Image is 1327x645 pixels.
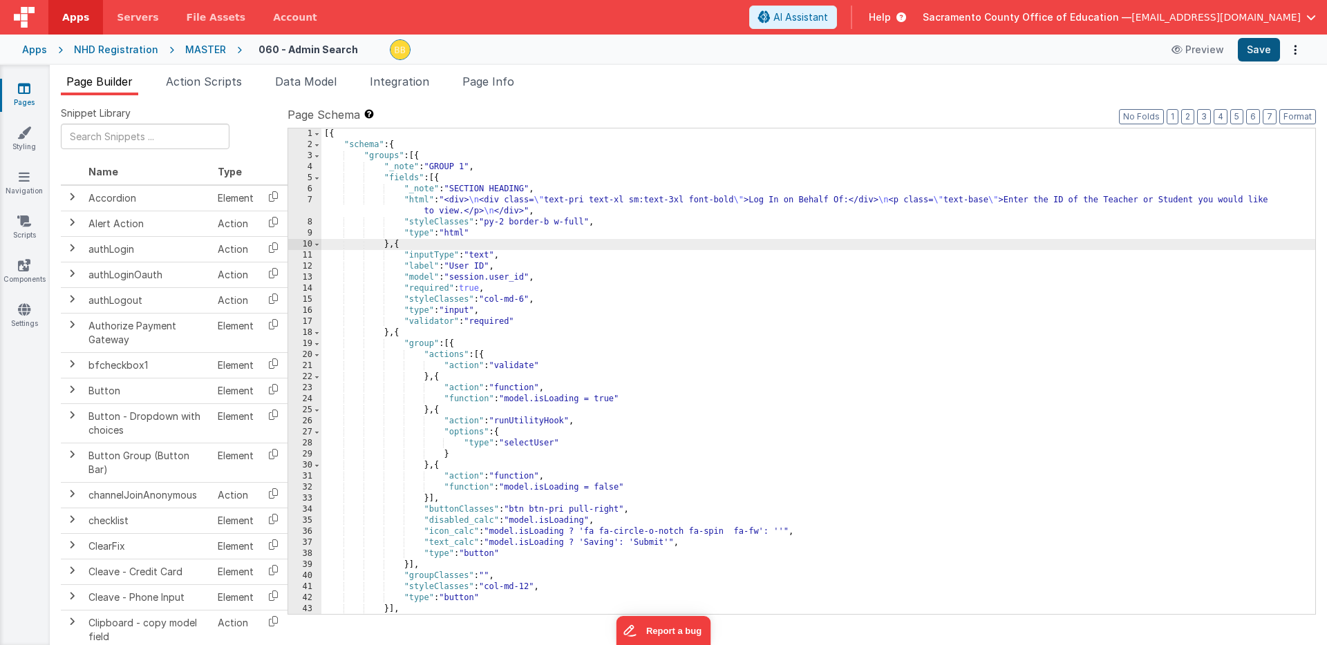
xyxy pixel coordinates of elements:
td: Element [212,313,259,352]
div: 5 [288,173,321,184]
div: 30 [288,460,321,471]
button: Options [1286,40,1305,59]
div: 23 [288,383,321,394]
td: Element [212,378,259,403]
td: Element [212,559,259,584]
span: Type [218,166,242,177]
div: 18 [288,327,321,338]
span: Apps [62,10,89,24]
span: Page Builder [66,75,133,88]
span: [EMAIL_ADDRESS][DOMAIN_NAME] [1131,10,1301,24]
div: 41 [288,581,321,593]
button: 2 [1181,109,1194,124]
div: 17 [288,316,321,327]
span: Sacramento County Office of Education — [923,10,1131,24]
span: AI Assistant [773,10,828,24]
div: 31 [288,471,321,482]
span: Help [869,10,891,24]
button: Save [1238,38,1280,61]
td: Button Group (Button Bar) [83,443,212,482]
span: Name [88,166,118,177]
div: MASTER [185,43,226,57]
div: 37 [288,537,321,548]
button: Format [1279,109,1316,124]
div: Apps [22,43,47,57]
td: authLogout [83,287,212,313]
div: 26 [288,416,321,427]
div: 25 [288,405,321,416]
img: 3aae05562012a16e32320df8a0cd8a1d [390,40,410,59]
div: 20 [288,349,321,360]
td: bfcheckbox1 [83,352,212,378]
td: Element [212,508,259,533]
div: 32 [288,482,321,493]
div: 40 [288,570,321,581]
div: 29 [288,449,321,460]
td: Element [212,584,259,610]
div: 27 [288,427,321,438]
td: Element [212,403,259,443]
td: ClearFix [83,533,212,559]
span: Page Info [462,75,514,88]
td: authLoginOauth [83,262,212,287]
div: 10 [288,239,321,250]
div: 43 [288,604,321,615]
div: 36 [288,526,321,537]
button: No Folds [1119,109,1164,124]
div: 33 [288,493,321,504]
div: 4 [288,162,321,173]
div: 3 [288,151,321,162]
iframe: Marker.io feedback button [617,616,711,645]
button: Sacramento County Office of Education — [EMAIL_ADDRESS][DOMAIN_NAME] [923,10,1316,24]
td: Action [212,287,259,313]
button: 6 [1246,109,1260,124]
div: 24 [288,394,321,405]
button: 7 [1263,109,1277,124]
span: Page Schema [288,106,360,123]
div: 21 [288,360,321,372]
td: Cleave - Phone Input [83,584,212,610]
button: 3 [1197,109,1211,124]
td: Action [212,262,259,287]
td: authLogin [83,236,212,262]
div: 39 [288,559,321,570]
div: 6 [288,184,321,195]
div: 12 [288,261,321,272]
button: 5 [1230,109,1243,124]
div: 28 [288,438,321,449]
div: 11 [288,250,321,261]
td: Cleave - Credit Card [83,559,212,584]
div: 22 [288,372,321,383]
span: Data Model [275,75,337,88]
div: 16 [288,305,321,316]
input: Search Snippets ... [61,124,229,149]
span: Servers [117,10,158,24]
td: Accordion [83,185,212,211]
div: 14 [288,283,321,294]
div: 9 [288,228,321,239]
td: Action [212,482,259,508]
td: Button - Dropdown with choices [83,403,212,443]
div: 34 [288,504,321,515]
td: Action [212,236,259,262]
div: 38 [288,548,321,559]
h4: 060 - Admin Search [258,44,358,55]
td: Element [212,533,259,559]
span: Action Scripts [166,75,242,88]
div: 35 [288,515,321,526]
div: 15 [288,294,321,305]
td: Action [212,211,259,236]
div: 1 [288,128,321,139]
span: File Assets [187,10,246,24]
button: 1 [1167,109,1178,124]
div: NHD Registration [74,43,158,57]
td: checklist [83,508,212,533]
td: Element [212,443,259,482]
td: Alert Action [83,211,212,236]
div: 19 [288,338,321,349]
div: 2 [288,139,321,151]
td: Element [212,185,259,211]
td: channelJoinAnonymous [83,482,212,508]
td: Button [83,378,212,403]
div: 13 [288,272,321,283]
